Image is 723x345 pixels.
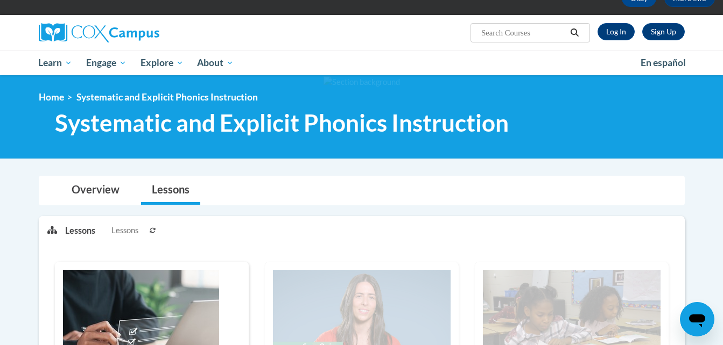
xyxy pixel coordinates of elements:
[38,56,72,69] span: Learn
[39,23,243,42] a: Cox Campus
[134,51,191,75] a: Explore
[23,51,701,75] div: Main menu
[65,225,95,236] p: Lessons
[39,91,64,103] a: Home
[190,51,241,75] a: About
[641,57,686,68] span: En español
[111,225,138,236] span: Lessons
[680,302,714,336] iframe: Button to launch messaging window
[566,26,582,39] button: Search
[86,56,127,69] span: Engage
[197,56,234,69] span: About
[79,51,134,75] a: Engage
[642,23,685,40] a: Register
[61,176,130,205] a: Overview
[141,176,200,205] a: Lessons
[480,26,566,39] input: Search Courses
[76,91,258,103] span: Systematic and Explicit Phonics Instruction
[39,23,159,42] img: Cox Campus
[141,56,184,69] span: Explore
[634,52,693,74] a: En español
[324,76,400,88] img: Section background
[32,51,80,75] a: Learn
[55,109,509,137] span: Systematic and Explicit Phonics Instruction
[598,23,635,40] a: Log In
